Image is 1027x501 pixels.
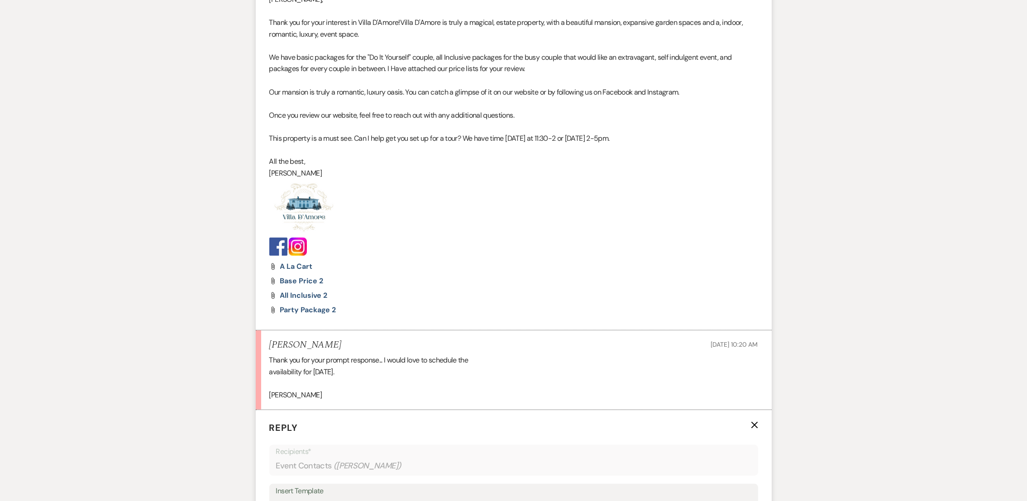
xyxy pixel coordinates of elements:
[280,263,312,270] a: a la cart
[269,87,679,97] span: Our mansion is truly a romantic, luxury oasis. You can catch a glimpse of it on our website or by...
[269,18,400,27] span: Thank you for your interest in Villa D'Amore!
[269,167,758,179] p: [PERSON_NAME]
[280,306,336,314] a: party package 2
[276,446,751,458] p: Recipients*
[269,18,743,39] span: Villa D'Amore is truly a magical, estate property, with a beautiful mansion, expansive garden spa...
[280,277,323,285] a: base price 2
[269,110,515,120] span: Once you review our website, feel free to reach out with any additional questions.
[280,291,328,300] span: All Inclusive 2
[280,262,312,271] span: a la cart
[711,340,758,348] span: [DATE] 10:20 AM
[280,305,336,315] span: party package 2
[269,52,732,74] span: We have basic packages for the "Do It Yourself" couple, all Inclusive packages for the busy coupl...
[269,422,298,434] span: Reply
[276,485,751,498] div: Insert Template
[276,457,751,475] div: Event Contacts
[280,292,328,299] a: All Inclusive 2
[269,339,341,351] h5: [PERSON_NAME]
[289,238,307,256] img: images.jpg
[269,157,306,166] span: All the best,
[334,460,401,472] span: ( [PERSON_NAME] )
[269,179,337,238] img: Screenshot 2025-01-23 at 12.29.24 PM.png
[269,238,287,256] img: Facebook_logo_(square).png
[269,354,758,401] div: Thank you for your prompt response... I would love to schedule the availability for [DATE]. [PERS...
[269,134,610,143] span: This property is a must see. Can I help get you set up for a tour? We have time [DATE] at 11:30-2...
[280,276,323,286] span: base price 2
